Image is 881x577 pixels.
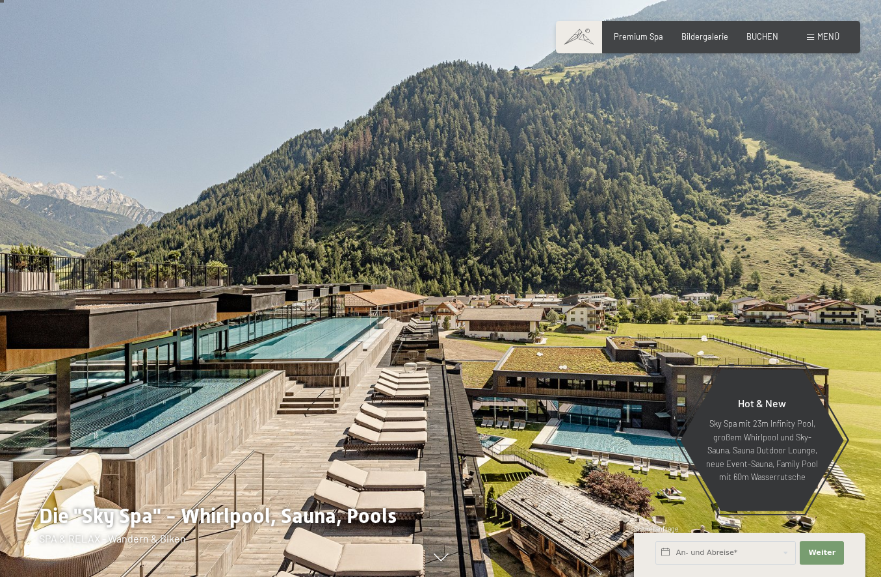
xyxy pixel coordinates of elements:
span: Weiter [808,548,835,558]
a: Bildergalerie [681,31,728,42]
a: Hot & New Sky Spa mit 23m Infinity Pool, großem Whirlpool und Sky-Sauna, Sauna Outdoor Lounge, ne... [679,369,845,512]
a: Premium Spa [614,31,663,42]
p: Sky Spa mit 23m Infinity Pool, großem Whirlpool und Sky-Sauna, Sauna Outdoor Lounge, neue Event-S... [705,417,819,483]
span: Hot & New [738,397,786,409]
button: Weiter [800,541,844,565]
span: Schnellanfrage [634,525,679,533]
a: BUCHEN [746,31,778,42]
span: Menü [817,31,839,42]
